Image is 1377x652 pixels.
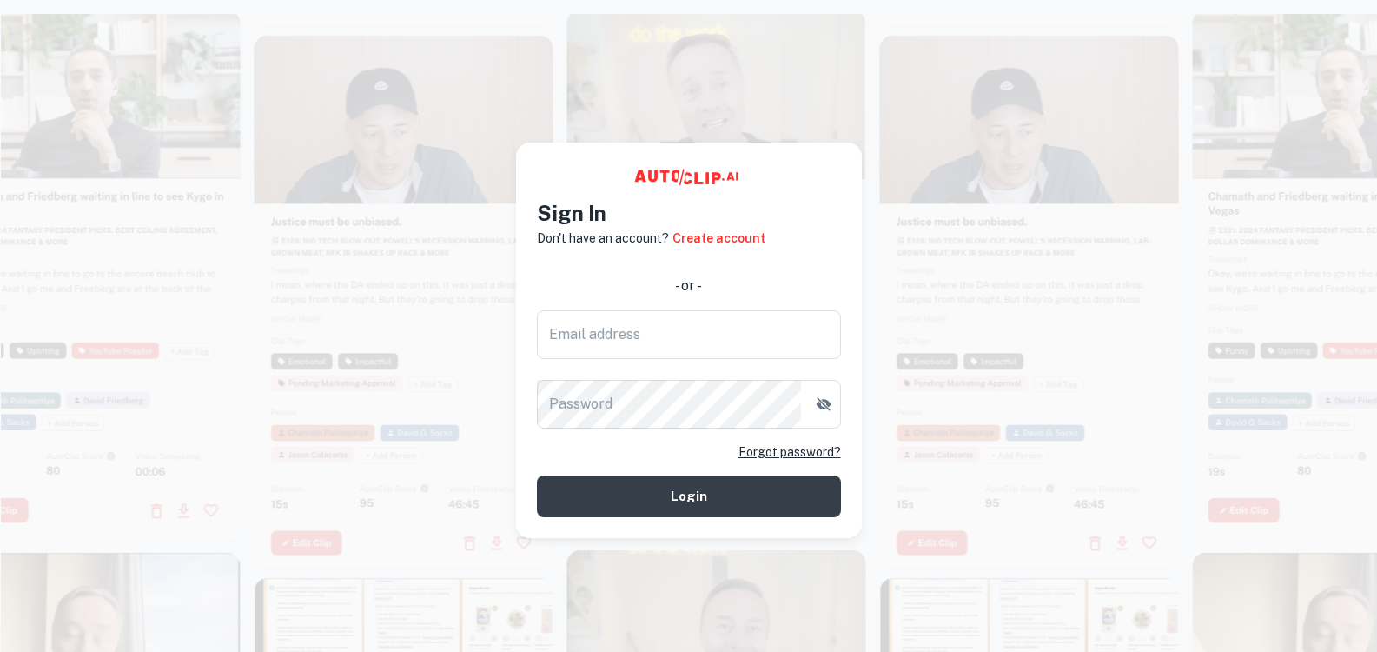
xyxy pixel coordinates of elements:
div: - or - [537,276,841,296]
h4: Sign In [537,197,841,229]
a: Create account [672,229,765,248]
p: Don't have an account? [537,229,669,248]
button: Login [537,476,841,517]
a: Forgot password? [738,442,841,462]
